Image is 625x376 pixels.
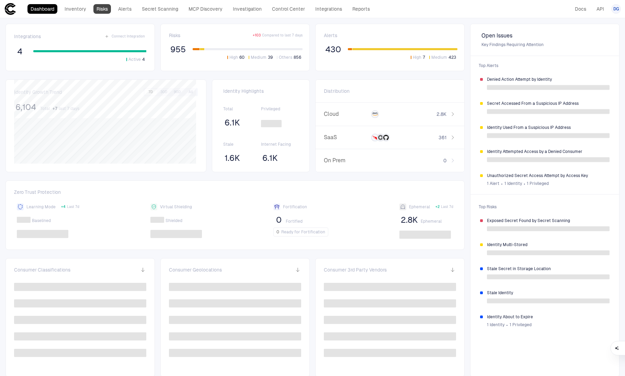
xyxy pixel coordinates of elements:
[324,134,367,141] span: SaaS
[230,4,265,14] a: Investigation
[487,173,610,178] span: Unauthorized Secret Access Attempt by Access Key
[413,55,421,60] span: High
[169,44,187,55] button: 955
[487,242,610,247] span: Identity Multi-Stored
[324,88,350,94] span: Distribution
[61,4,89,14] a: Inventory
[26,204,56,210] span: Learning Mode
[325,44,341,55] span: 430
[481,32,608,39] span: Open Issues
[170,44,186,55] span: 955
[262,33,303,38] span: Compared to last 7 days
[487,218,610,223] span: Exposed Secret Found by Secret Scanning
[399,214,419,225] button: 2.8K
[273,214,284,225] button: 0
[27,4,57,14] a: Dashboard
[14,102,37,113] button: 6,104
[268,55,273,60] span: 39
[184,89,197,95] button: All
[487,314,610,320] span: Identity About to Expire
[14,267,70,273] span: Consumer Classifications
[312,4,345,14] a: Integrations
[59,106,79,111] span: last 7 days
[14,46,25,57] button: 4
[253,33,261,38] span: + 103
[223,142,261,147] span: Stale
[324,157,367,164] span: On Prem
[145,89,157,95] button: 7D
[611,4,621,14] button: DG
[125,56,146,63] button: Active4
[441,204,453,209] span: Last 7d
[40,106,50,111] span: Total
[283,204,307,210] span: Fortification
[223,106,261,112] span: Total
[112,34,145,39] span: Connect Integration
[128,57,141,62] span: Active
[401,215,418,225] span: 2.8K
[139,4,181,14] a: Secret Scanning
[103,32,146,41] button: Connect Integration
[17,46,22,57] span: 4
[185,4,226,14] a: MCP Discovery
[593,4,607,14] a: API
[14,33,41,40] span: Integrations
[226,54,246,60] button: High60
[324,111,367,118] span: Cloud
[14,189,456,198] span: Zero Trust Protection
[169,267,222,273] span: Consumer Geolocations
[169,32,180,38] span: Risks
[475,59,615,73] span: Top Alerts
[475,200,615,214] span: Top Risks
[527,181,549,186] span: 1 Privileged
[223,88,298,94] span: Identity Highlights
[487,77,610,82] span: Denied Action Attempt by Identity
[324,32,337,38] span: Alerts
[160,204,192,210] span: Virtual Shielding
[510,322,532,328] span: 1 Privileged
[53,106,57,111] span: + 7
[443,157,446,164] span: 0
[481,42,608,47] span: Key Findings Requiring Attention
[261,106,298,112] span: Privileged
[421,219,442,224] span: Ephemeral
[439,134,446,141] span: 361
[273,228,328,236] button: 0Ready for Fortification
[171,89,183,95] button: 90D
[409,204,430,210] span: Ephemeral
[409,54,427,60] button: High7
[349,4,373,14] a: Reports
[423,55,425,60] span: 7
[276,215,282,225] span: 0
[506,320,508,330] span: ∙
[251,55,266,60] span: Medium
[261,142,298,147] span: Internet Facing
[523,178,526,189] span: ∙
[436,111,446,117] span: 2.8K
[487,290,610,296] span: Stale Identity
[223,117,241,128] button: 6.1K
[428,54,457,60] button: Medium423
[324,267,387,273] span: Consumer 3rd Party Vendors
[32,218,51,223] span: Baselined
[281,229,325,235] span: Ready for Fortification
[572,4,589,14] a: Docs
[15,102,36,112] span: 6,104
[239,55,245,60] span: 60
[166,218,182,223] span: Shielded
[262,153,278,163] span: 6.1K
[223,153,241,164] button: 1.6K
[158,89,170,95] button: 30D
[61,204,66,209] span: + 4
[93,4,111,14] a: Risks
[504,181,522,186] span: 1 Identity
[487,322,504,328] span: 1 Identity
[115,4,135,14] a: Alerts
[431,55,447,60] span: Medium
[487,149,610,154] span: Identity Attempted Access by a Denied Consumer
[487,101,610,106] span: Secret Accessed From a Suspicious IP Address
[276,229,279,235] span: 0
[487,125,610,130] span: Identity Used From a Suspicious IP Address
[67,204,79,209] span: Last 7d
[487,181,499,186] span: 1 Alert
